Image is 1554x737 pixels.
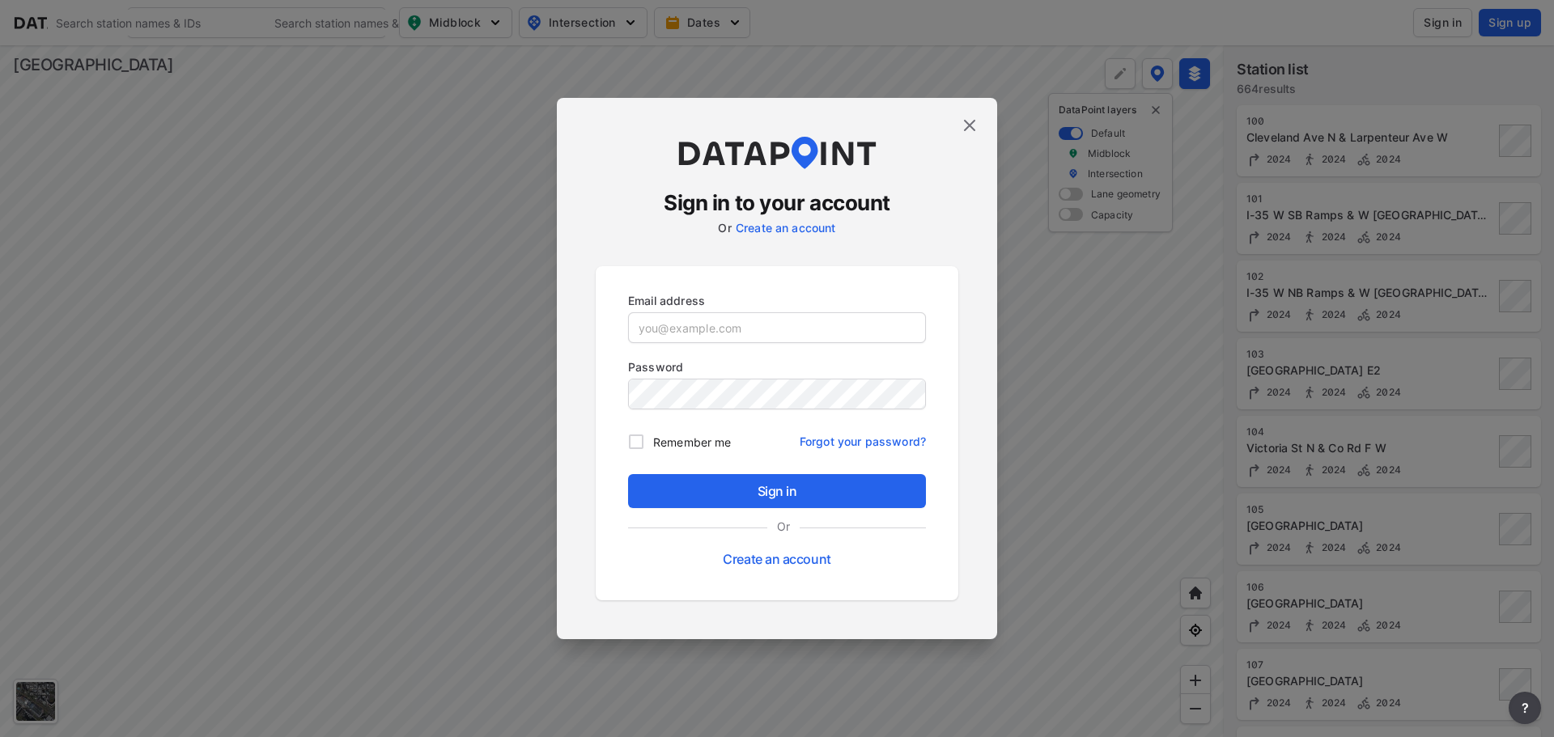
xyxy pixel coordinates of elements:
[676,137,878,169] img: dataPointLogo.9353c09d.svg
[653,434,731,451] span: Remember me
[596,188,958,218] h3: Sign in to your account
[628,474,926,508] button: Sign in
[628,292,926,309] p: Email address
[718,221,731,235] label: Or
[641,481,913,501] span: Sign in
[1518,698,1531,718] span: ?
[1509,692,1541,724] button: more
[736,221,836,235] a: Create an account
[800,425,926,450] a: Forgot your password?
[628,358,926,375] p: Password
[723,551,830,567] a: Create an account
[960,116,979,135] img: close.efbf2170.svg
[767,518,800,535] label: Or
[629,313,925,342] input: you@example.com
